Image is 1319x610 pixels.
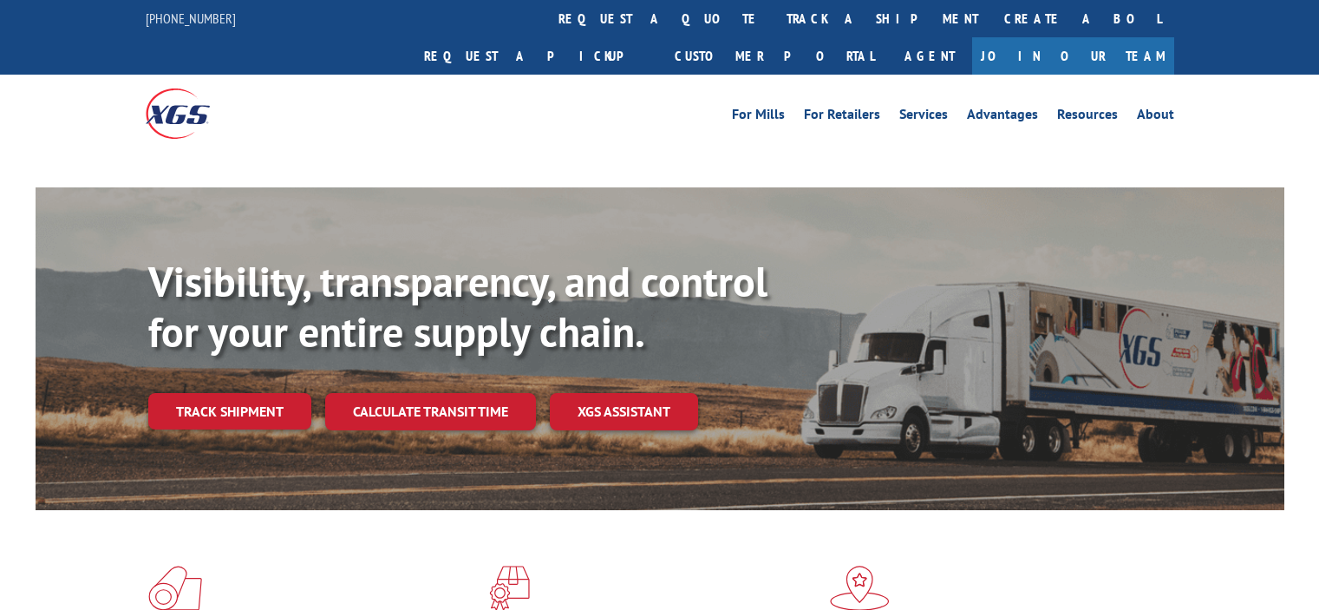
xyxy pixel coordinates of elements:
a: Customer Portal [662,37,887,75]
a: Advantages [967,108,1038,127]
a: Resources [1057,108,1118,127]
a: For Mills [732,108,785,127]
a: Track shipment [148,393,311,430]
a: [PHONE_NUMBER] [146,10,236,27]
a: Request a pickup [411,37,662,75]
a: Agent [887,37,972,75]
a: For Retailers [804,108,880,127]
a: Join Our Team [972,37,1174,75]
a: About [1137,108,1174,127]
a: Calculate transit time [325,393,536,430]
a: Services [899,108,948,127]
b: Visibility, transparency, and control for your entire supply chain. [148,254,767,358]
a: XGS ASSISTANT [550,393,698,430]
